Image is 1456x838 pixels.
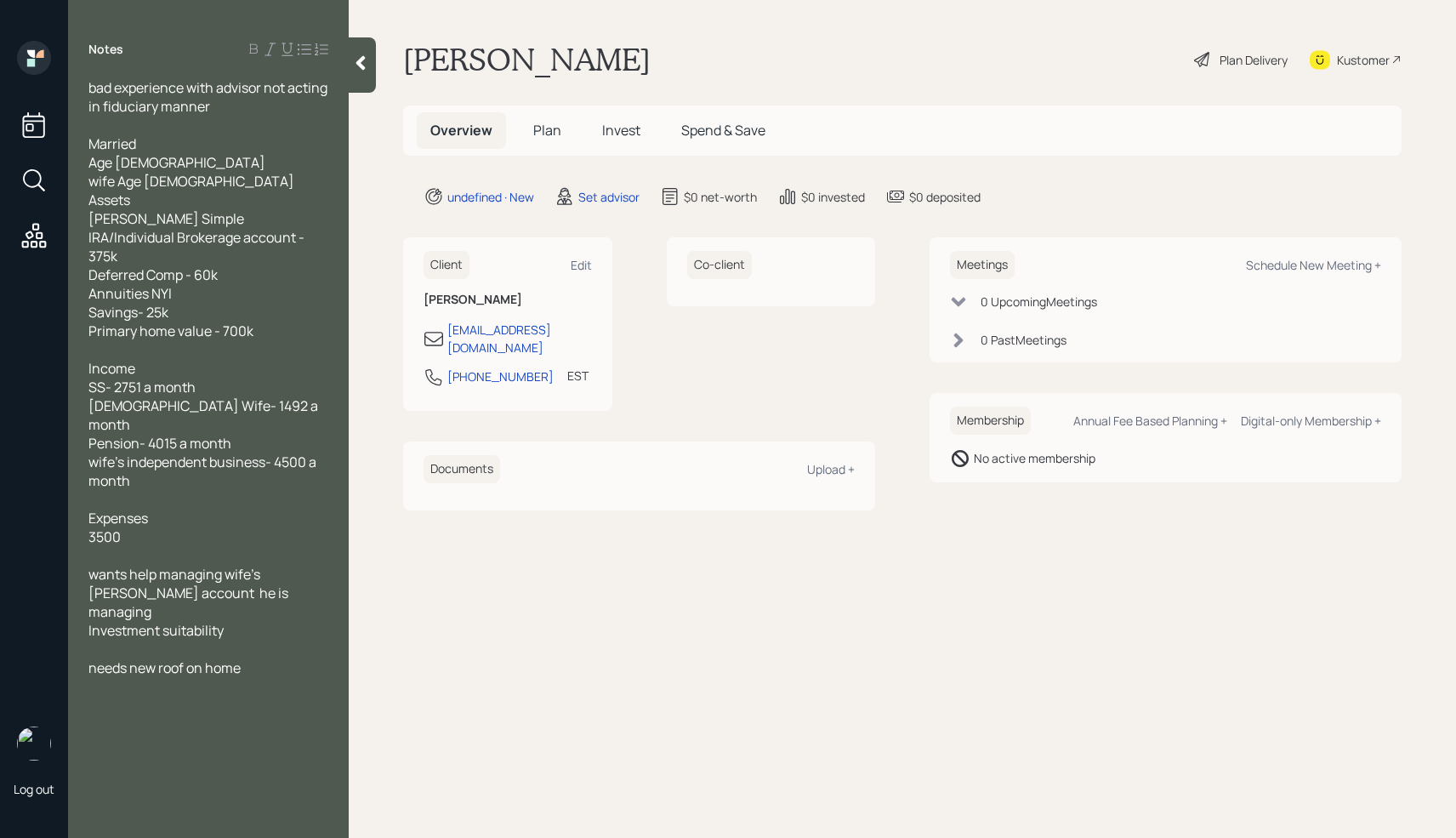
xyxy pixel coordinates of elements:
span: Married [88,134,136,153]
h6: [PERSON_NAME] [424,293,592,307]
span: wants help managing wife's [PERSON_NAME] account he is managing [88,565,291,621]
div: Annual Fee Based Planning + [1073,413,1227,429]
span: Expenses [88,509,148,527]
span: Assets [88,191,130,209]
span: Primary home value - 700k [88,322,253,340]
span: Age [DEMOGRAPHIC_DATA] [88,153,265,172]
h6: Client [424,251,469,279]
div: undefined · New [447,188,534,206]
div: Digital-only Membership + [1241,413,1381,429]
span: Investment suitability [88,621,224,640]
span: Deferred Comp - 60k [88,265,218,284]
span: wife's independent business- 4500 a month [88,453,319,490]
span: Invest [602,121,640,140]
div: $0 deposited [909,188,981,206]
span: [PERSON_NAME] Simple IRA/Individual Brokerage account - 375k [88,209,307,265]
div: [EMAIL_ADDRESS][DOMAIN_NAME] [447,321,592,356]
div: Edit [571,257,592,273]
img: retirable_logo.png [17,727,51,761]
h6: Meetings [950,251,1015,279]
div: Schedule New Meeting + [1246,257,1381,273]
span: wife Age [DEMOGRAPHIC_DATA] [88,172,294,191]
span: Income [88,359,135,378]
span: bad experience with advisor not acting in fiduciary manner [88,78,330,116]
div: $0 invested [801,188,865,206]
div: Set advisor [578,188,640,206]
div: 0 Past Meeting s [981,331,1066,349]
span: Annuities NYl [88,284,172,303]
span: SS- 2751 a month [88,378,196,396]
span: Savings- 25k [88,303,168,322]
h6: Membership [950,407,1031,435]
h6: Co-client [687,251,752,279]
span: Plan [533,121,561,140]
div: Log out [14,781,54,797]
span: [DEMOGRAPHIC_DATA] Wife- 1492 a month [88,396,321,434]
div: [PHONE_NUMBER] [447,368,554,385]
div: $0 net-worth [684,188,757,206]
div: 0 Upcoming Meeting s [981,293,1097,311]
span: Pension- 4015 a month [88,434,231,453]
span: Overview [430,121,492,140]
span: Spend & Save [681,121,765,140]
label: Notes [88,41,123,58]
h1: [PERSON_NAME] [403,41,651,78]
div: EST [567,367,589,385]
div: Plan Delivery [1220,51,1288,69]
h6: Documents [424,455,500,483]
div: No active membership [974,449,1095,467]
span: 3500 [88,527,121,546]
span: needs new roof on home [88,658,241,677]
div: Kustomer [1337,51,1390,69]
div: Upload + [807,461,855,477]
